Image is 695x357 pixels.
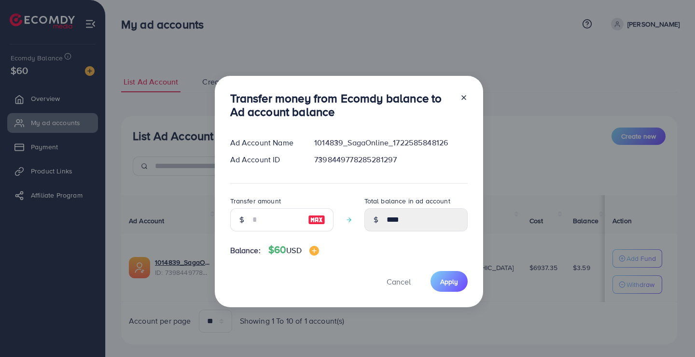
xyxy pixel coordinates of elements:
img: image [309,246,319,256]
div: 7398449778285281297 [306,154,475,165]
label: Transfer amount [230,196,281,206]
h4: $60 [268,244,319,256]
span: Balance: [230,245,261,256]
div: 1014839_SagaOnline_1722585848126 [306,137,475,148]
span: Apply [440,277,458,286]
div: Ad Account Name [222,137,307,148]
button: Apply [431,271,468,292]
span: Cancel [387,276,411,287]
button: Cancel [375,271,423,292]
iframe: Chat [654,314,688,350]
div: Ad Account ID [222,154,307,165]
label: Total balance in ad account [364,196,450,206]
span: USD [286,245,301,256]
img: image [308,214,325,226]
h3: Transfer money from Ecomdy balance to Ad account balance [230,91,452,119]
